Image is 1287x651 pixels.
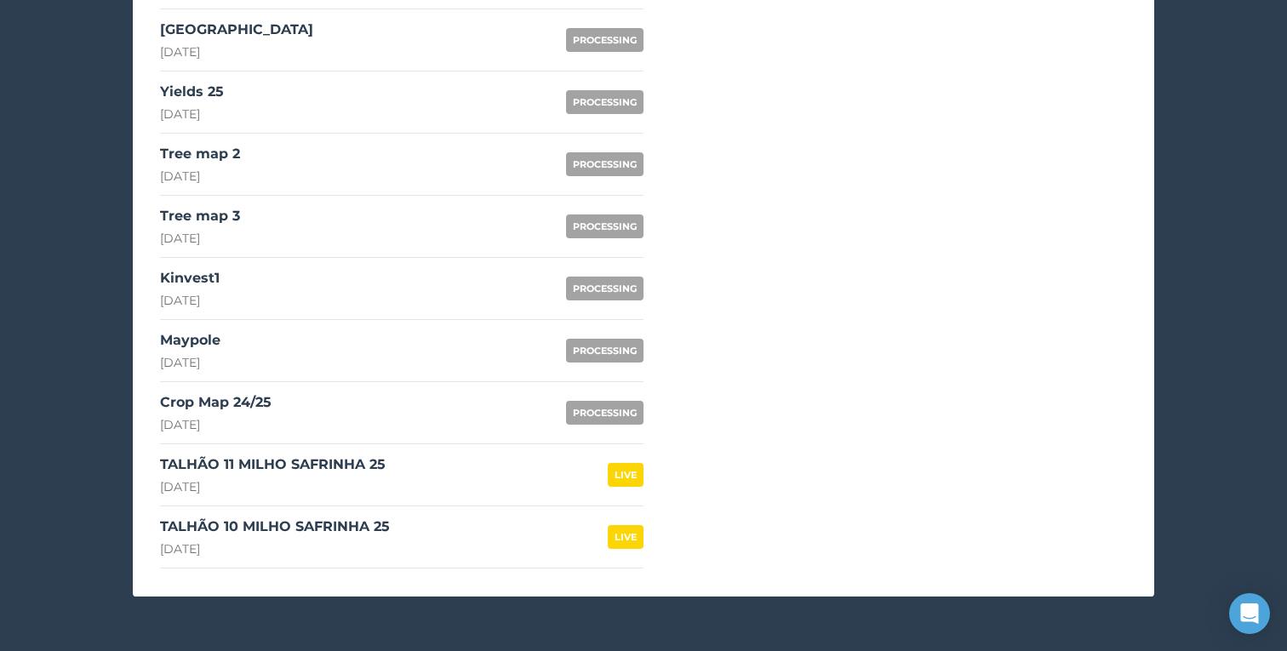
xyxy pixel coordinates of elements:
[160,144,240,164] div: Tree map 2
[160,382,643,444] a: Crop Map 24/25[DATE]PROCESSING
[160,540,390,557] div: [DATE]
[160,506,643,568] a: TALHÃO 10 MILHO SAFRINHA 25[DATE]LIVE
[160,292,220,309] div: [DATE]
[160,43,313,60] div: [DATE]
[160,268,220,288] div: Kinvest1
[160,168,240,185] div: [DATE]
[160,454,386,475] div: TALHÃO 11 MILHO SAFRINHA 25
[160,196,643,258] a: Tree map 3[DATE]PROCESSING
[160,416,272,433] div: [DATE]
[608,463,643,487] div: LIVE
[566,339,643,363] div: PROCESSING
[566,28,643,52] div: PROCESSING
[160,320,643,382] a: Maypole[DATE]PROCESSING
[160,444,643,506] a: TALHÃO 11 MILHO SAFRINHA 25[DATE]LIVE
[160,134,643,196] a: Tree map 2[DATE]PROCESSING
[160,354,220,371] div: [DATE]
[160,392,272,413] div: Crop Map 24/25
[160,258,643,320] a: Kinvest1[DATE]PROCESSING
[160,206,240,226] div: Tree map 3
[1229,593,1270,634] div: Open Intercom Messenger
[160,9,643,71] a: [GEOGRAPHIC_DATA][DATE]PROCESSING
[160,106,224,123] div: [DATE]
[566,401,643,425] div: PROCESSING
[160,517,390,537] div: TALHÃO 10 MILHO SAFRINHA 25
[566,152,643,176] div: PROCESSING
[566,214,643,238] div: PROCESSING
[160,330,220,351] div: Maypole
[160,82,224,102] div: Yields 25
[608,525,643,549] div: LIVE
[160,478,386,495] div: [DATE]
[566,90,643,114] div: PROCESSING
[566,277,643,300] div: PROCESSING
[160,230,240,247] div: [DATE]
[160,20,313,40] div: [GEOGRAPHIC_DATA]
[160,71,643,134] a: Yields 25[DATE]PROCESSING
